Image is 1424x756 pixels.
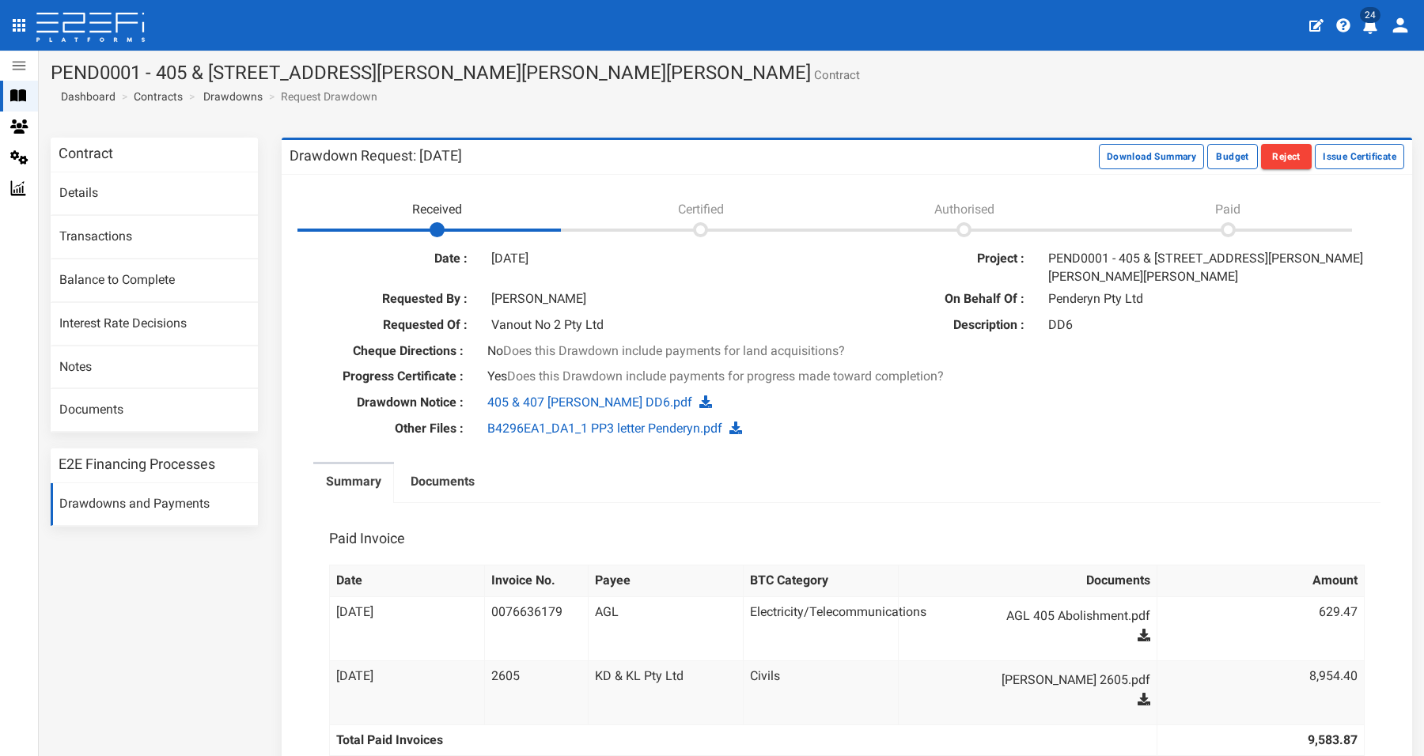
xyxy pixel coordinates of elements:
[51,259,258,302] a: Balance to Complete
[479,250,835,268] div: [DATE]
[588,565,743,596] th: Payee
[51,216,258,259] a: Transactions
[203,89,263,104] a: Drawdowns
[485,565,589,596] th: Invoice No.
[51,62,1412,83] h1: PEND0001 - 405 & [STREET_ADDRESS][PERSON_NAME][PERSON_NAME][PERSON_NAME]
[487,421,722,436] a: B4296EA1_DA1_1 PP3 letter Penderyn.pdf
[51,172,258,215] a: Details
[59,146,113,161] h3: Contract
[59,457,215,471] h3: E2E Financing Processes
[290,420,475,438] label: Other Files :
[858,290,1036,308] label: On Behalf Of :
[1157,596,1365,660] td: 629.47
[51,483,258,526] a: Drawdowns and Payments
[858,250,1036,268] label: Project :
[921,667,1150,693] a: [PERSON_NAME] 2605.pdf
[301,290,479,308] label: Requested By :
[858,316,1036,335] label: Description :
[1215,202,1240,217] span: Paid
[329,596,484,660] td: [DATE]
[811,70,860,81] small: Contract
[329,531,405,546] h3: Paid Invoice
[1315,148,1404,163] a: Issue Certificate
[479,316,835,335] div: Vanout No 2 Pty Ltd
[588,660,743,724] td: KD & KL Pty Ltd
[326,473,381,491] label: Summary
[301,316,479,335] label: Requested Of :
[921,603,1150,629] a: AGL 405 Abolishment.pdf
[412,202,462,217] span: Received
[290,149,462,163] h3: Drawdown Request: [DATE]
[329,565,484,596] th: Date
[479,290,835,308] div: [PERSON_NAME]
[290,394,475,412] label: Drawdown Notice :
[744,596,899,660] td: Electricity/Telecommunications
[588,596,743,660] td: AGL
[51,389,258,432] a: Documents
[1036,250,1392,286] div: PEND0001 - 405 & [STREET_ADDRESS][PERSON_NAME][PERSON_NAME][PERSON_NAME]
[1099,148,1207,163] a: Download Summary
[398,464,487,504] a: Documents
[507,369,944,384] span: Does this Drawdown include payments for progress made toward completion?
[1315,144,1404,169] button: Issue Certificate
[1157,724,1365,756] th: 9,583.87
[1261,144,1312,169] button: Reject
[55,89,116,104] a: Dashboard
[55,90,116,103] span: Dashboard
[1036,290,1392,308] div: Penderyn Pty Ltd
[290,342,475,361] label: Cheque Directions :
[503,343,845,358] span: Does this Drawdown include payments for land acquisitions?
[744,660,899,724] td: Civils
[265,89,377,104] li: Request Drawdown
[1207,148,1261,163] a: Budget
[485,596,589,660] td: 0076636179
[899,565,1157,596] th: Documents
[290,368,475,386] label: Progress Certificate :
[1036,316,1392,335] div: DD6
[678,202,724,217] span: Certified
[301,250,479,268] label: Date :
[1099,144,1204,169] button: Download Summary
[411,473,475,491] label: Documents
[1157,565,1365,596] th: Amount
[485,660,589,724] td: 2605
[475,368,1218,386] div: Yes
[51,346,258,389] a: Notes
[329,724,1157,756] th: Total Paid Invoices
[934,202,994,217] span: Authorised
[1207,144,1258,169] button: Budget
[1157,660,1365,724] td: 8,954.40
[487,395,692,410] a: 405 & 407 [PERSON_NAME] DD6.pdf
[329,660,484,724] td: [DATE]
[475,342,1218,361] div: No
[51,303,258,346] a: Interest Rate Decisions
[313,464,394,504] a: Summary
[134,89,183,104] a: Contracts
[744,565,899,596] th: BTC Category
